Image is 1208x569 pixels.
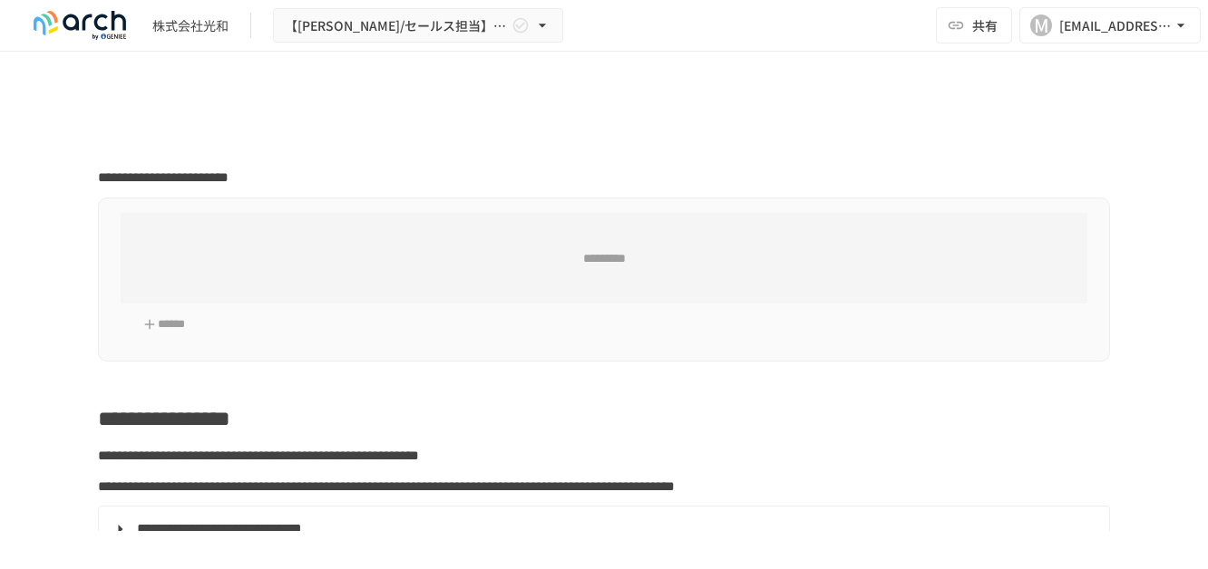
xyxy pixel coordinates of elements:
button: 【[PERSON_NAME]/セールス担当】株式会社光和様_初期設定サポート [273,8,563,43]
div: M [1030,14,1052,36]
button: 共有 [936,7,1012,43]
img: logo-default@2x-9cf2c760.svg [22,11,138,40]
div: [EMAIL_ADDRESS][DOMAIN_NAME] [1059,14,1172,37]
button: M[EMAIL_ADDRESS][DOMAIN_NAME] [1019,7,1201,43]
div: 株式会社光和 [152,16,229,35]
span: 【[PERSON_NAME]/セールス担当】株式会社光和様_初期設定サポート [285,14,508,37]
span: 共有 [972,15,998,35]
